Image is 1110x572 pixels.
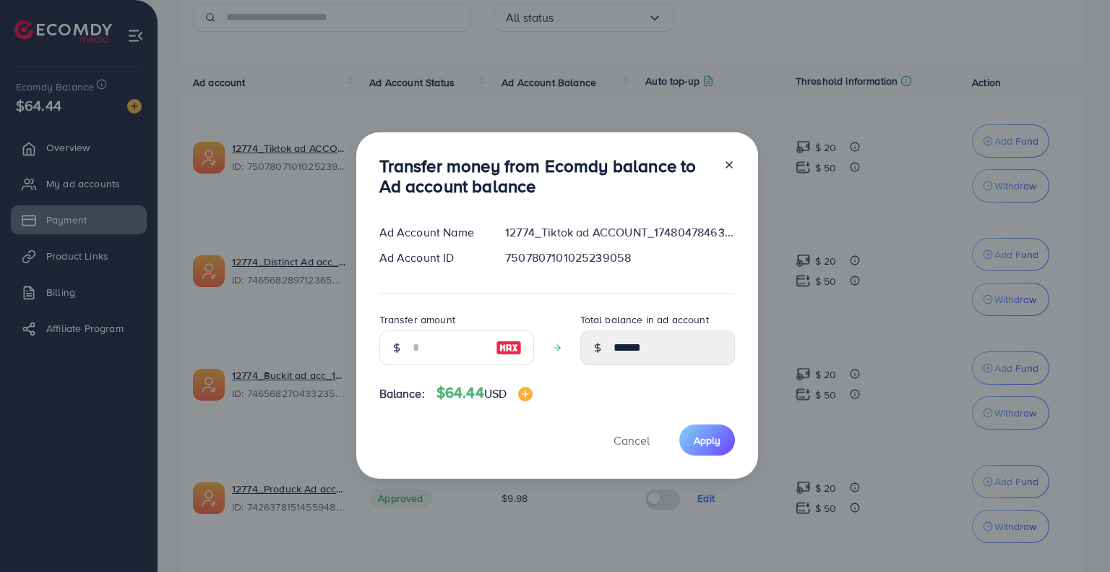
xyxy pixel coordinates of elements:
[614,432,650,448] span: Cancel
[518,387,533,401] img: image
[1049,507,1099,561] iframe: Chat
[368,249,494,266] div: Ad Account ID
[694,433,720,448] span: Apply
[679,424,735,456] button: Apply
[379,155,712,197] h3: Transfer money from Ecomdy balance to Ad account balance
[494,224,746,241] div: 12774_Tiktok ad ACCOUNT_1748047846338
[368,224,494,241] div: Ad Account Name
[436,384,533,402] h4: $64.44
[494,249,746,266] div: 7507807101025239058
[595,424,668,456] button: Cancel
[379,312,455,327] label: Transfer amount
[580,312,709,327] label: Total balance in ad account
[379,385,425,402] span: Balance:
[496,339,522,357] img: image
[484,385,507,401] span: USD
